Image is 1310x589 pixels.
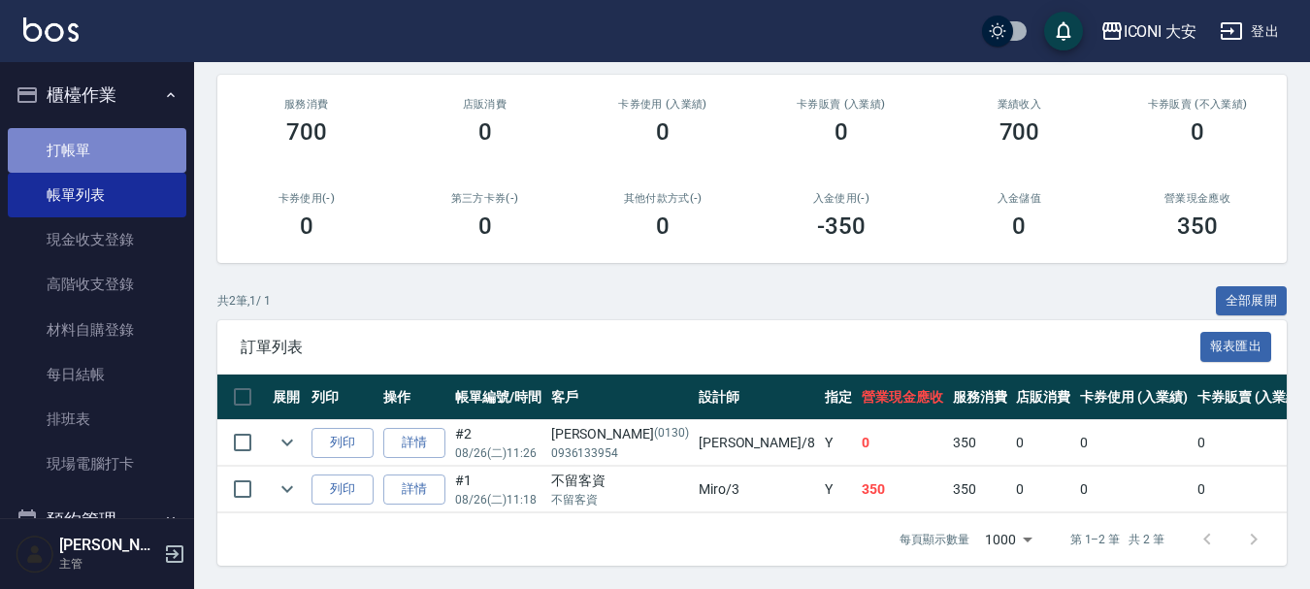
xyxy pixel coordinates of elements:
[1131,192,1263,205] h2: 營業現金應收
[820,467,857,512] td: Y
[1200,337,1272,355] a: 報表匯出
[1131,98,1263,111] h2: 卡券販賣 (不入業績)
[450,420,546,466] td: #2
[478,213,492,240] h3: 0
[217,292,271,310] p: 共 2 筆, 1 / 1
[694,467,820,512] td: Miro /3
[835,118,848,146] h3: 0
[656,213,670,240] h3: 0
[1193,420,1310,466] td: 0
[1193,375,1310,420] th: 卡券販賣 (入業績)
[59,536,158,555] h5: [PERSON_NAME]
[1212,14,1287,49] button: 登出
[8,217,186,262] a: 現金收支登錄
[383,428,445,458] a: 詳情
[1044,12,1083,50] button: save
[551,444,689,462] p: 0936133954
[1075,420,1193,466] td: 0
[546,375,694,420] th: 客戶
[817,213,866,240] h3: -350
[1216,286,1288,316] button: 全部展開
[8,397,186,442] a: 排班表
[8,70,186,120] button: 櫃檯作業
[273,428,302,457] button: expand row
[1011,420,1075,466] td: 0
[954,192,1086,205] h2: 入金儲值
[775,192,907,205] h2: 入金使用(-)
[656,118,670,146] h3: 0
[59,555,158,573] p: 主管
[8,262,186,307] a: 高階收支登錄
[23,17,79,42] img: Logo
[8,495,186,545] button: 預約管理
[1177,213,1218,240] h3: 350
[948,375,1012,420] th: 服務消費
[311,428,374,458] button: 列印
[307,375,378,420] th: 列印
[1011,467,1075,512] td: 0
[1012,213,1026,240] h3: 0
[900,531,969,548] p: 每頁顯示數量
[857,375,948,420] th: 營業現金應收
[775,98,907,111] h2: 卡券販賣 (入業績)
[820,420,857,466] td: Y
[1093,12,1205,51] button: ICONI 大安
[1011,375,1075,420] th: 店販消費
[948,467,1012,512] td: 350
[1075,467,1193,512] td: 0
[551,424,689,444] div: [PERSON_NAME]
[1075,375,1193,420] th: 卡券使用 (入業績)
[597,98,729,111] h2: 卡券使用 (入業績)
[8,173,186,217] a: 帳單列表
[551,491,689,508] p: 不留客資
[450,375,546,420] th: 帳單編號/時間
[300,213,313,240] h3: 0
[455,491,541,508] p: 08/26 (二) 11:18
[654,424,689,444] p: (0130)
[857,420,948,466] td: 0
[455,444,541,462] p: 08/26 (二) 11:26
[857,467,948,512] td: 350
[948,420,1012,466] td: 350
[268,375,307,420] th: 展開
[16,535,54,573] img: Person
[478,118,492,146] h3: 0
[1200,332,1272,362] button: 報表匯出
[419,98,551,111] h2: 店販消費
[1124,19,1197,44] div: ICONI 大安
[450,467,546,512] td: #1
[241,192,373,205] h2: 卡券使用(-)
[597,192,729,205] h2: 其他付款方式(-)
[8,128,186,173] a: 打帳單
[954,98,1086,111] h2: 業績收入
[8,352,186,397] a: 每日結帳
[378,375,450,420] th: 操作
[1193,467,1310,512] td: 0
[8,442,186,486] a: 現場電腦打卡
[419,192,551,205] h2: 第三方卡券(-)
[551,471,689,491] div: 不留客資
[977,513,1039,566] div: 1000
[273,474,302,504] button: expand row
[1070,531,1164,548] p: 第 1–2 筆 共 2 筆
[311,474,374,505] button: 列印
[820,375,857,420] th: 指定
[241,338,1200,357] span: 訂單列表
[8,308,186,352] a: 材料自購登錄
[241,98,373,111] h3: 服務消費
[694,375,820,420] th: 設計師
[999,118,1040,146] h3: 700
[383,474,445,505] a: 詳情
[694,420,820,466] td: [PERSON_NAME] /8
[1191,118,1204,146] h3: 0
[286,118,327,146] h3: 700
